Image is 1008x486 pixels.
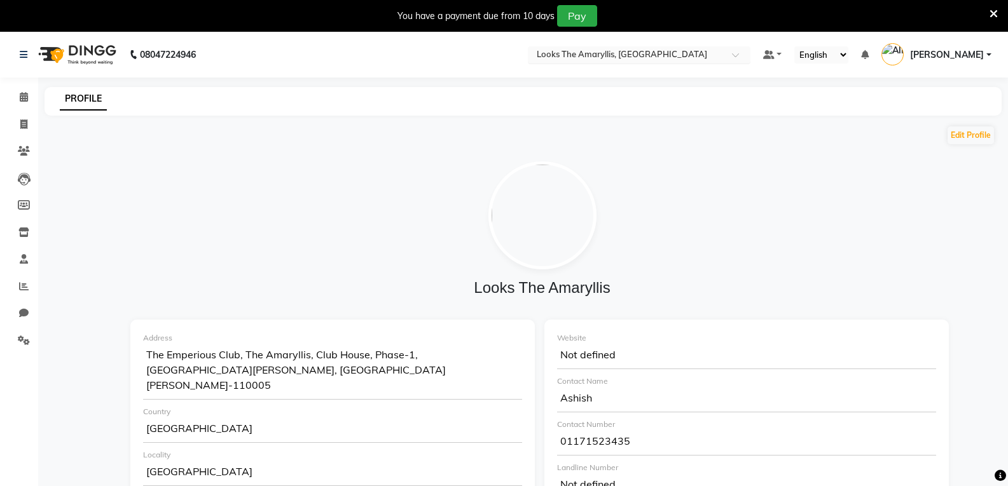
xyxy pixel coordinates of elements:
div: Contact Number [557,419,936,430]
div: Country [143,406,522,417]
button: Pay [557,5,597,27]
div: [GEOGRAPHIC_DATA] [143,417,522,443]
div: [GEOGRAPHIC_DATA] [143,461,522,486]
h4: Looks The Amaryllis [131,279,953,297]
span: [PERSON_NAME] [910,48,984,62]
div: The Emperious Club, The Amaryllis, Club House, Phase-1, [GEOGRAPHIC_DATA][PERSON_NAME], [GEOGRAPH... [143,344,522,400]
div: 01171523435 [557,430,936,456]
div: Not defined [557,344,936,369]
div: Contact Name [557,375,936,387]
div: You have a payment due from 10 days [397,10,555,23]
b: 08047224946 [140,37,196,72]
img: Ali_Manager [881,43,904,65]
div: Locality [143,449,522,461]
img: null [488,161,597,269]
div: Website [557,332,936,344]
a: PROFILE [60,88,107,111]
img: logo [32,37,120,72]
div: Landline Number [557,462,936,473]
button: Edit Profile [948,126,994,144]
div: Ashish [557,387,936,412]
div: Address [143,332,522,344]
